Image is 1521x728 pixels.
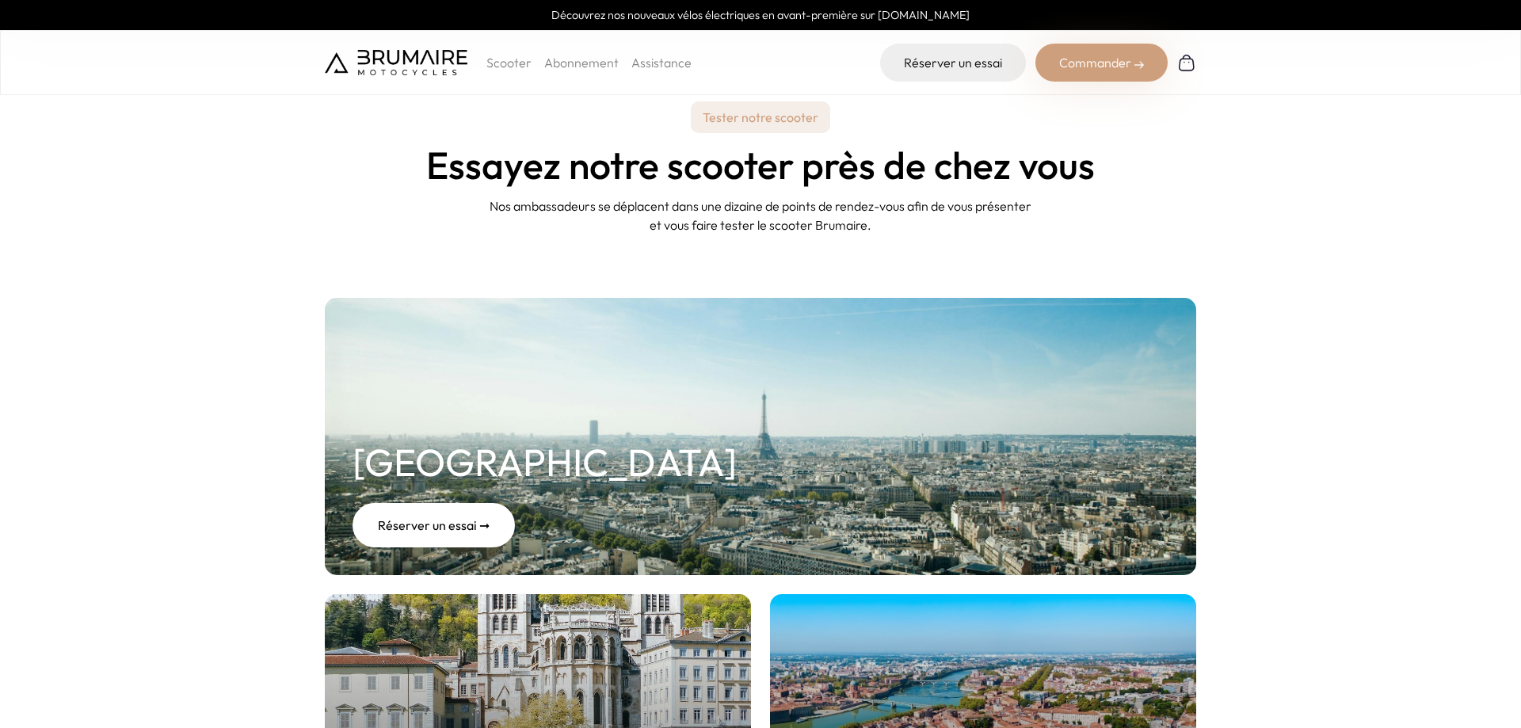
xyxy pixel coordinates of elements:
[1177,53,1196,72] img: Panier
[426,146,1095,184] h1: Essayez notre scooter près de chez vous
[544,55,619,71] a: Abonnement
[880,44,1026,82] a: Réserver un essai
[353,433,737,490] h2: [GEOGRAPHIC_DATA]
[325,50,467,75] img: Brumaire Motocycles
[325,298,1196,575] a: [GEOGRAPHIC_DATA] Réserver un essai ➞
[483,196,1038,234] p: Nos ambassadeurs se déplacent dans une dizaine de points de rendez-vous afin de vous présenter et...
[1134,60,1144,70] img: right-arrow-2.png
[486,53,532,72] p: Scooter
[631,55,692,71] a: Assistance
[1035,44,1168,82] div: Commander
[353,503,515,547] div: Réserver un essai ➞
[691,101,830,133] p: Tester notre scooter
